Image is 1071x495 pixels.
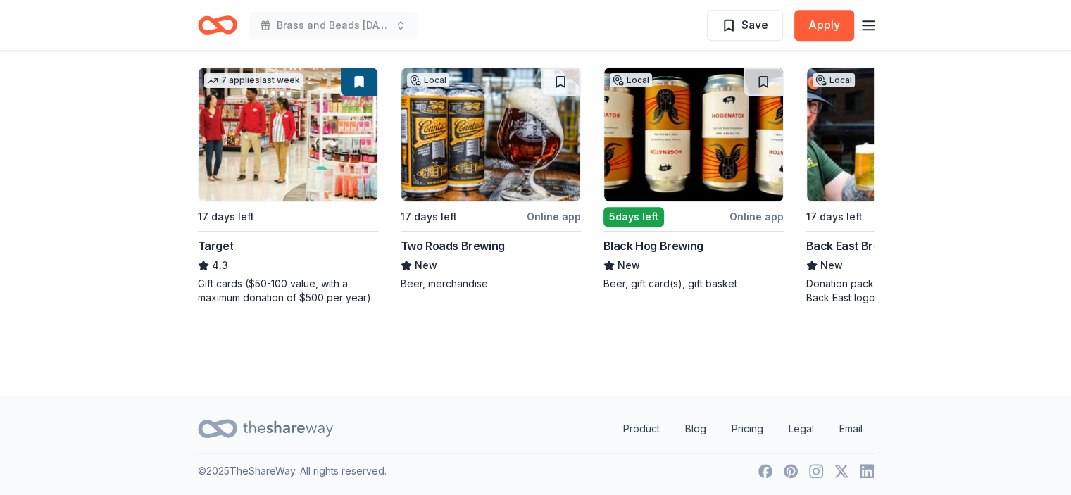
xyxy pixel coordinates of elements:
img: Image for Back East Brewing Company [807,68,986,201]
a: Product [612,415,671,443]
div: Local [610,73,652,87]
a: Blog [674,415,718,443]
div: Donation package which includes 1 Back East logo hat, 1 new 64-oz growler with growler fill, 1 lo... [806,277,987,305]
div: Black Hog Brewing [603,237,703,254]
a: Home [198,8,237,42]
div: Target [198,237,234,254]
div: Beer, merchandise [401,277,581,291]
div: 5 days left [603,207,664,227]
img: Image for Black Hog Brewing [604,68,783,201]
a: Image for Back East Brewing CompanyLocal17 days leftOnline appBack East Brewing CompanyNewDonatio... [806,67,987,305]
div: 17 days left [806,208,863,225]
a: Email [828,415,874,443]
div: Online app [527,208,581,225]
a: Image for Two Roads BrewingLocal17 days leftOnline appTwo Roads BrewingNewBeer, merchandise [401,67,581,291]
div: Beer, gift card(s), gift basket [603,277,784,291]
span: New [618,257,640,274]
div: Local [407,73,449,87]
div: 17 days left [401,208,457,225]
div: 7 applies last week [204,73,303,88]
img: Image for Two Roads Brewing [401,68,580,201]
p: © 2025 TheShareWay. All rights reserved. [198,463,387,480]
nav: quick links [612,415,874,443]
span: Save [741,15,768,34]
a: Pricing [720,415,775,443]
a: Image for Target7 applieslast week17 days leftTarget4.3Gift cards ($50-100 value, with a maximum ... [198,67,378,305]
button: Save [707,10,783,41]
div: Gift cards ($50-100 value, with a maximum donation of $500 per year) [198,277,378,305]
span: 4.3 [212,257,228,274]
a: Image for Black Hog BrewingLocal5days leftOnline appBlack Hog BrewingNewBeer, gift card(s), gift ... [603,67,784,291]
span: Brass and Beads [DATE] Celebration [277,17,389,34]
a: Legal [777,415,825,443]
button: Apply [794,10,854,41]
div: Online app [729,208,784,225]
div: Two Roads Brewing [401,237,505,254]
img: Image for Target [199,68,377,201]
button: Brass and Beads [DATE] Celebration [249,11,418,39]
div: 17 days left [198,208,254,225]
div: Back East Brewing Company [806,237,958,254]
span: New [820,257,843,274]
span: New [415,257,437,274]
div: Local [813,73,855,87]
